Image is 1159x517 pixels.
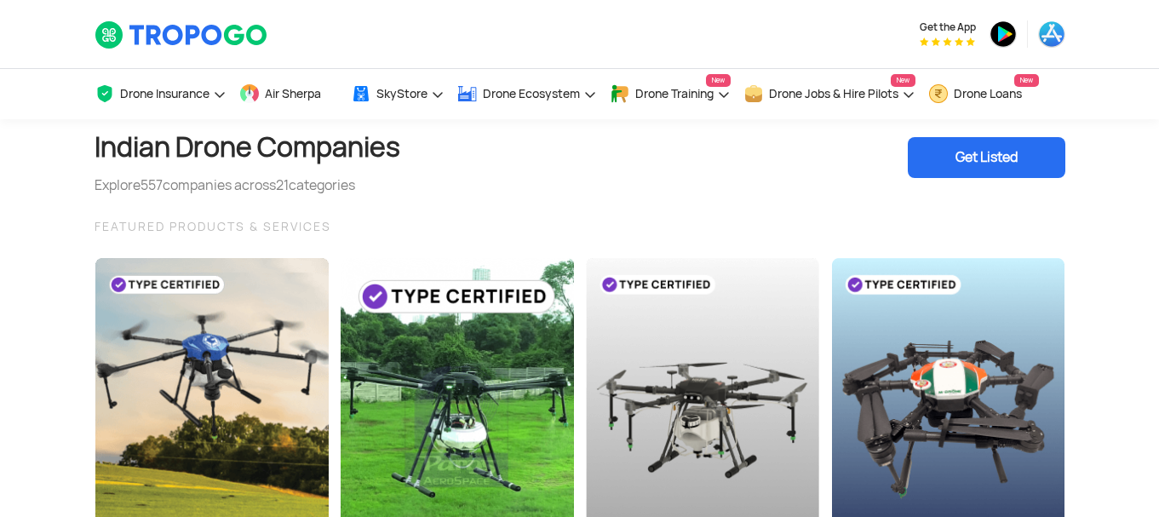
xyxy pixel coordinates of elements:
[610,69,731,119] a: Drone TrainingNew
[706,74,731,87] span: New
[120,87,209,101] span: Drone Insurance
[908,137,1065,178] div: Get Listed
[920,37,975,46] img: App Raking
[95,119,400,175] h1: Indian Drone Companies
[265,87,321,101] span: Air Sherpa
[95,69,227,119] a: Drone Insurance
[351,69,445,119] a: SkyStore
[635,87,714,101] span: Drone Training
[920,20,976,34] span: Get the App
[376,87,427,101] span: SkyStore
[239,69,338,119] a: Air Sherpa
[990,20,1017,48] img: ic_playstore.png
[954,87,1022,101] span: Drone Loans
[276,176,289,194] span: 21
[457,69,597,119] a: Drone Ecosystem
[891,74,915,87] span: New
[141,176,163,194] span: 557
[1038,20,1065,48] img: ic_appstore.png
[95,20,269,49] img: TropoGo Logo
[95,216,1065,237] div: FEATURED PRODUCTS & SERVICES
[769,87,898,101] span: Drone Jobs & Hire Pilots
[743,69,915,119] a: Drone Jobs & Hire PilotsNew
[483,87,580,101] span: Drone Ecosystem
[928,69,1039,119] a: Drone LoansNew
[95,175,400,196] div: Explore companies across categories
[1014,74,1039,87] span: New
